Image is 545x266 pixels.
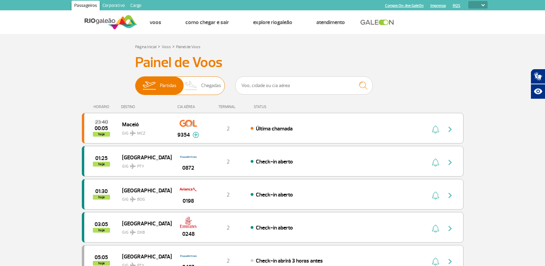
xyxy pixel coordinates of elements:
a: Como chegar e sair [185,19,229,26]
span: 0872 [182,164,194,172]
img: destiny_airplane.svg [130,130,136,136]
span: 2025-09-24 23:40:00 [95,120,108,125]
span: 2 [227,257,230,264]
span: Maceió [122,120,166,129]
img: mais-info-painel-voo.svg [193,132,199,138]
img: slider-desembarque [181,77,201,95]
span: Check-in aberto [256,191,293,198]
div: DESTINO [121,105,171,109]
button: Abrir tradutor de língua de sinais. [531,69,545,84]
span: hoje [93,228,110,233]
a: Imprensa [430,3,446,8]
img: seta-direita-painel-voo.svg [446,158,454,167]
span: PTY [137,163,144,170]
span: BOG [137,196,145,203]
a: RQS [453,3,460,8]
img: sino-painel-voo.svg [432,158,439,167]
div: TERMINAL [206,105,250,109]
a: Passageiros [72,1,100,12]
img: destiny_airplane.svg [130,163,136,169]
a: Cargo [128,1,144,12]
span: GIG [122,160,166,170]
span: MCZ [137,130,145,137]
a: Explore RIOgaleão [253,19,292,26]
a: Voos [150,19,161,26]
span: Check-in aberto [256,158,293,165]
img: seta-direita-painel-voo.svg [446,191,454,200]
img: slider-embarque [138,77,160,95]
span: 2 [227,125,230,132]
a: Página Inicial [135,44,156,50]
span: 0198 [183,197,194,205]
span: 2025-09-25 01:30:00 [95,189,108,194]
span: 2025-09-25 01:25:00 [95,156,108,161]
img: sino-painel-voo.svg [432,125,439,134]
input: Voo, cidade ou cia aérea [235,76,373,95]
a: Voos [162,44,171,50]
span: [GEOGRAPHIC_DATA] [122,153,166,162]
span: 0248 [182,230,195,238]
span: hoje [93,162,110,167]
span: Chegadas [201,77,221,95]
img: seta-direita-painel-voo.svg [446,125,454,134]
span: GIG [122,193,166,203]
img: seta-direita-painel-voo.svg [446,257,454,266]
span: Última chamada [256,125,293,132]
img: sino-painel-voo.svg [432,191,439,200]
a: Compra On-line GaleOn [385,3,424,8]
div: HORÁRIO [84,105,121,109]
span: 2025-09-25 05:05:00 [95,255,108,260]
a: Painel de Voos [176,44,200,50]
span: Check-in abrirá 3 horas antes [256,257,323,264]
span: GIG [122,127,166,137]
span: 2 [227,224,230,231]
span: [GEOGRAPHIC_DATA] [122,252,166,261]
div: CIA AÉREA [171,105,206,109]
span: GIG [122,226,166,236]
span: 2025-09-25 03:05:00 [95,222,108,227]
span: 2025-09-25 00:05:00 [95,126,108,131]
img: sino-painel-voo.svg [432,224,439,233]
img: destiny_airplane.svg [130,196,136,202]
span: hoje [93,195,110,200]
span: DXB [137,230,145,236]
img: sino-painel-voo.svg [432,257,439,266]
a: > [158,42,160,50]
span: 2 [227,191,230,198]
a: Atendimento [316,19,345,26]
span: Check-in aberto [256,224,293,231]
img: destiny_airplane.svg [130,230,136,235]
span: [GEOGRAPHIC_DATA] [122,186,166,195]
span: hoje [93,132,110,137]
span: 9354 [177,131,190,139]
a: Corporativo [100,1,128,12]
h3: Painel de Voos [135,54,410,71]
span: 2 [227,158,230,165]
div: Plugin de acessibilidade da Hand Talk. [531,69,545,99]
img: seta-direita-painel-voo.svg [446,224,454,233]
span: hoje [93,261,110,266]
span: Partidas [160,77,176,95]
div: STATUS [250,105,306,109]
span: [GEOGRAPHIC_DATA] [122,219,166,228]
button: Abrir recursos assistivos. [531,84,545,99]
a: > [172,42,175,50]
